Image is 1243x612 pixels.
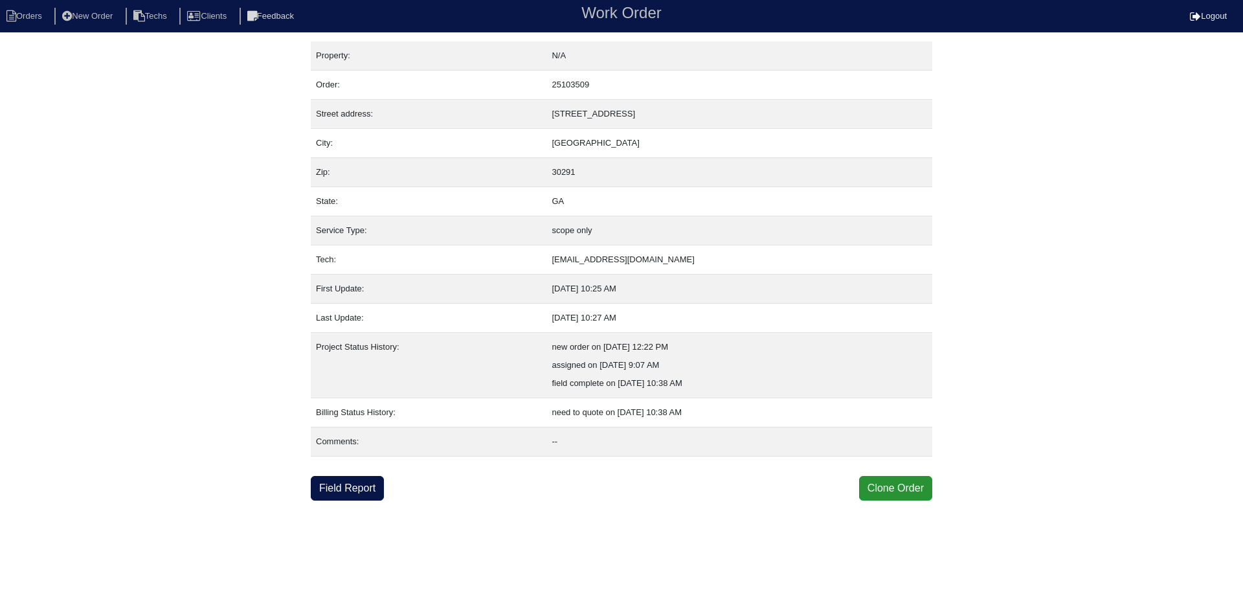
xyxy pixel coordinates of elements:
td: N/A [546,41,932,71]
td: [STREET_ADDRESS] [546,100,932,129]
li: Feedback [240,8,304,25]
td: Zip: [311,158,546,187]
td: [EMAIL_ADDRESS][DOMAIN_NAME] [546,245,932,275]
td: State: [311,187,546,216]
div: field complete on [DATE] 10:38 AM [552,374,927,392]
td: Last Update: [311,304,546,333]
td: GA [546,187,932,216]
a: New Order [54,11,123,21]
a: Techs [126,11,177,21]
td: [DATE] 10:27 AM [546,304,932,333]
div: new order on [DATE] 12:22 PM [552,338,927,356]
li: New Order [54,8,123,25]
td: First Update: [311,275,546,304]
td: [GEOGRAPHIC_DATA] [546,129,932,158]
div: assigned on [DATE] 9:07 AM [552,356,927,374]
a: Logout [1190,11,1227,21]
a: Clients [179,11,237,21]
td: 25103509 [546,71,932,100]
td: Comments: [311,427,546,457]
td: Property: [311,41,546,71]
button: Clone Order [859,476,932,501]
li: Clients [179,8,237,25]
td: Billing Status History: [311,398,546,427]
td: City: [311,129,546,158]
li: Techs [126,8,177,25]
a: Field Report [311,476,384,501]
td: Tech: [311,245,546,275]
td: Project Status History: [311,333,546,398]
td: Service Type: [311,216,546,245]
td: -- [546,427,932,457]
td: scope only [546,216,932,245]
td: Order: [311,71,546,100]
div: need to quote on [DATE] 10:38 AM [552,403,927,422]
td: Street address: [311,100,546,129]
td: [DATE] 10:25 AM [546,275,932,304]
td: 30291 [546,158,932,187]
